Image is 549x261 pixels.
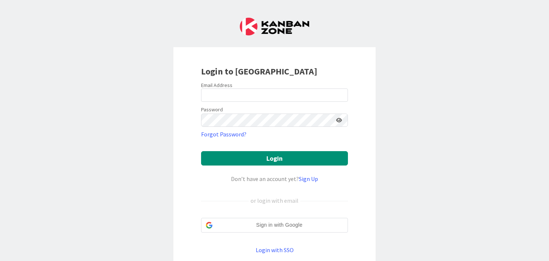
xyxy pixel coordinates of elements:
a: Login with SSO [256,246,294,254]
label: Password [201,106,223,114]
a: Sign Up [299,175,318,182]
span: Sign in with Google [215,221,343,229]
label: Email Address [201,82,232,88]
div: Don’t have an account yet? [201,174,348,183]
img: Kanban Zone [240,18,309,35]
div: Sign in with Google [201,218,348,233]
b: Login to [GEOGRAPHIC_DATA] [201,66,317,77]
button: Login [201,151,348,166]
a: Forgot Password? [201,130,246,139]
div: or login with email [249,196,300,205]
